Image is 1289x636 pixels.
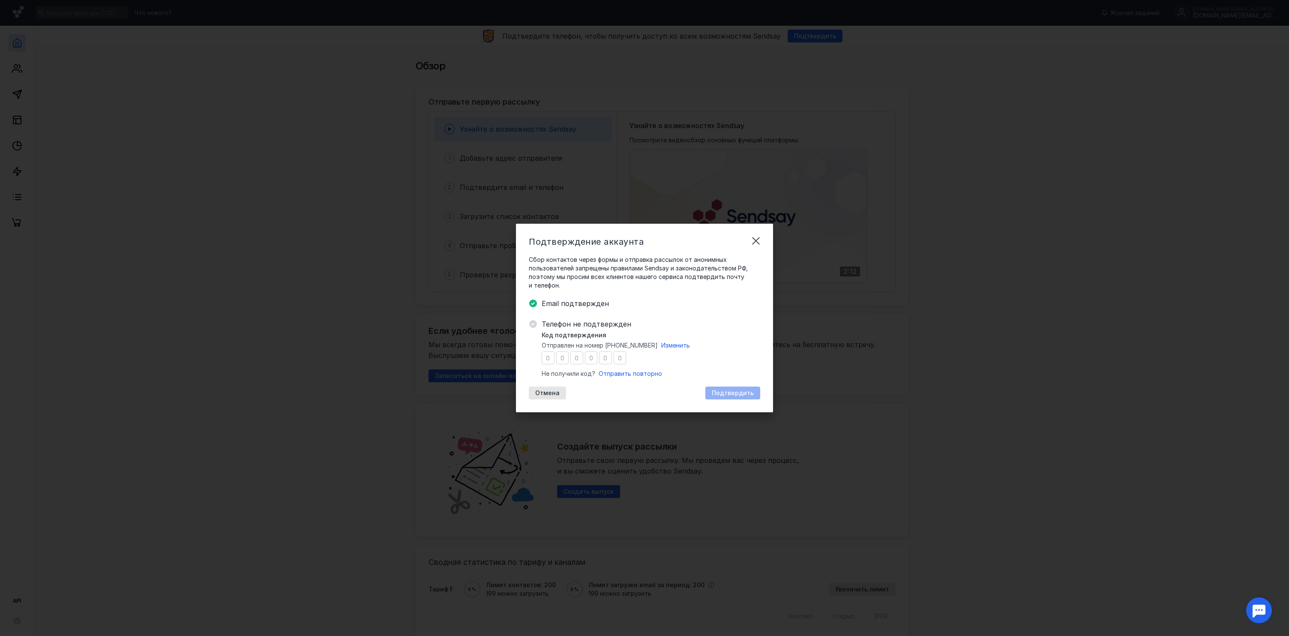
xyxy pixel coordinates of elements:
input: 0 [570,351,583,364]
span: Телефон не подтвержден [542,319,760,329]
input: 0 [599,351,612,364]
input: 0 [542,351,555,364]
button: Отправить повторно [599,369,662,378]
input: 0 [556,351,569,364]
button: Отмена [529,387,566,399]
span: Подтверждение аккаунта [529,237,644,247]
span: Изменить [661,342,690,349]
input: 0 [585,351,598,364]
span: Код подтверждения [542,331,606,339]
span: Отправлен на номер [PHONE_NUMBER] [542,341,658,350]
span: Email подтвержден [542,298,760,309]
span: Не получили код? [542,369,595,378]
span: Отмена [535,390,560,397]
span: Сбор контактов через формы и отправка рассылок от анонимных пользователей запрещены правилами Sen... [529,255,760,290]
input: 0 [614,351,627,364]
button: Изменить [661,341,690,350]
span: Отправить повторно [599,370,662,377]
